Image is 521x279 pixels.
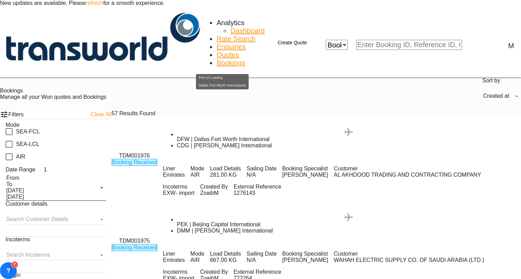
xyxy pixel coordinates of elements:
div: icon-magnify [470,41,479,49]
div: From [6,175,94,181]
span: Customer [334,166,481,172]
div: Origin [6,272,106,278]
div: Port of Loading Beijing Capital International [177,221,521,228]
span: Incoterms [163,269,195,275]
span: Mode [6,122,20,128]
span: N/A [247,172,277,178]
span: Load Details [210,166,241,172]
div: - import [175,190,194,196]
span: 667.00 KG [210,257,237,263]
md-icon: assets/icons/custom/roll-o-plane.svg [345,213,353,221]
div: SEA-FCL [16,129,40,135]
div: CDG | [PERSON_NAME] International [177,142,521,149]
md-checkbox: SEA-LCL [6,141,39,148]
span: Emirates [163,172,185,178]
span: Mohammed Shahil [282,257,328,263]
md-icon: icon-chevron-down [348,41,356,49]
span: AIR [190,257,204,263]
span: Sailing Date [247,166,277,172]
span: 1276143 [234,190,281,196]
md-checkbox: SEA-FCL [6,128,40,135]
div: 57 Results Found [112,110,155,117]
a: Bookings [217,59,245,67]
input: Enter Booking ID, Reference ID, Order ID [356,40,462,50]
span: Customer [334,251,484,257]
span: Booking Specialist [282,166,328,172]
span: Customer details [6,201,47,207]
div: TDM001976 Booking Received assets/icons/custom/ship-fill.svgassets/icons/custom/roll-o-plane.svgP... [112,117,521,202]
div: Port of Loading [199,74,246,82]
span: icon-close [317,40,326,50]
div: To [6,181,94,188]
span: 281.00 KG [210,172,237,178]
span: 1 [44,167,47,172]
a: Dashboard [231,27,265,35]
a: Rate Search [217,35,255,43]
span: Booking Received [112,159,157,166]
div: PEK | Beijing Capital International [177,221,521,228]
span: WAHAH ELECTRIC SUPPLY CO. OF SAUDI ARABIA (LTD.) [334,257,484,263]
div: M [508,42,514,50]
button: icon-plus 400-fgCreate Quote [266,36,310,50]
span: Help [486,41,494,50]
span: Incoterms [163,184,195,190]
span: Created By [200,269,228,275]
span: Filters [8,111,91,118]
span: Emirates [163,257,185,263]
span: Booking Specialist [282,251,328,257]
div: AIR [16,154,25,160]
md-icon: assets/icons/custom/roll-o-plane.svg [345,128,353,136]
div: DMM | [PERSON_NAME] International [177,228,521,234]
div: [DATE] [6,194,94,200]
span: TDM001975 [119,238,150,244]
md-icon: Created On [35,166,44,174]
div: Port of Discharge Charles de Gaulle International [177,142,521,149]
md-chips-wrap: Chips container. Enter the text area, then type text, and press enter to add a chip. [6,234,106,236]
md-chips-wrap: Chips container. Enter the text area, then type text, and press enter to add a chip. [6,269,106,272]
div: Customer details [6,201,106,207]
span: TDM001976 [119,153,150,159]
span: Load Details [210,251,241,257]
md-icon: icon-magnify [462,41,470,49]
span: Zoaib M [200,190,228,196]
md-icon: icon-plus 400-fg [269,39,278,47]
div: Dallas Fort Worth International [199,82,246,89]
span: Liner [163,166,185,172]
span: External Reference [234,269,281,275]
div: DFW | Dallas Fort Worth International [177,136,521,142]
span: M [214,190,219,196]
span: Incoterms [6,236,30,242]
span: AL AKHDOOD TRADING AND CONTRACTING COMPANY [334,172,481,178]
md-icon: icon-close [317,40,326,49]
div: Port of Loading Dallas Fort Worth International [177,136,521,142]
span: Date Range [6,167,35,172]
a: Quotes [217,51,239,59]
span: N/A [247,257,277,263]
span: Liner [163,251,185,257]
div: Analytics [217,19,244,27]
span: AIR [190,172,204,178]
div: SEA-LCL [16,141,39,147]
span: EXW import [163,190,195,196]
div: Port of Discharge King Fahd International [177,228,521,234]
div: EXW [163,190,175,196]
span: icon-magnify [462,40,470,50]
span: AL AKHDOOD TRADING AND CONTRACTING COMPANY [334,172,481,178]
a: Enquiries [217,43,246,51]
span: Sailing Date [247,251,277,257]
span: Mohammed Shahil [282,172,328,178]
div: Created at [483,93,509,99]
span: Booking Received [112,244,157,251]
span: From To [DATE][DATE] [6,174,106,201]
md-checkbox: AIR [6,153,25,160]
span: External Reference [234,184,281,190]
